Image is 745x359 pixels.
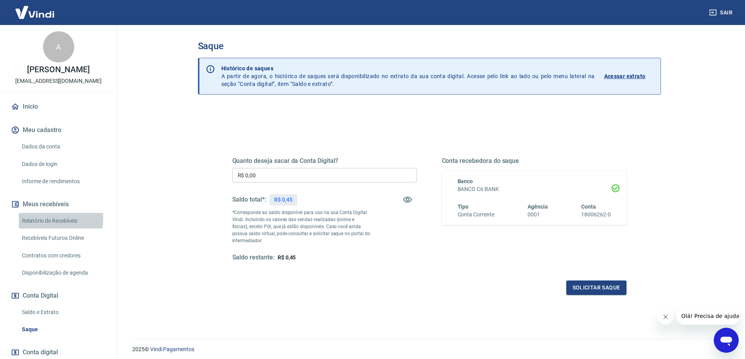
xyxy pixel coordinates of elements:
span: Tipo [458,204,469,210]
a: Saque [19,321,108,338]
p: A partir de agora, o histórico de saques será disponibilizado no extrato da sua conta digital. Ac... [221,64,595,88]
a: Disponibilização de agenda [19,265,108,281]
button: Conta Digital [9,287,108,304]
button: Sair [707,5,736,20]
iframe: Botão para abrir a janela de mensagens [714,328,739,353]
p: Acessar extrato [604,72,646,80]
p: *Corresponde ao saldo disponível para uso na sua Conta Digital Vindi. Incluindo os valores das ve... [232,209,371,244]
a: Início [9,98,108,115]
p: R$ 0,45 [274,196,293,204]
button: Meus recebíveis [9,196,108,213]
h6: 0001 [528,211,548,219]
span: Banco [458,178,473,184]
a: Acessar extrato [604,64,654,88]
a: Vindi Pagamentos [150,346,194,352]
a: Contratos com credores [19,248,108,264]
button: Meu cadastro [9,121,108,139]
p: 2025 © [132,345,726,354]
a: Relatório de Recebíveis [19,213,108,229]
span: Conta [581,204,596,210]
a: Recebíveis Futuros Online [19,230,108,246]
span: Agência [528,204,548,210]
p: [EMAIL_ADDRESS][DOMAIN_NAME] [15,77,102,85]
h5: Saldo total*: [232,196,266,204]
img: Vindi [9,0,60,24]
p: Histórico de saques [221,64,595,72]
a: Saldo e Extrato [19,304,108,320]
iframe: Fechar mensagem [658,309,673,325]
h5: Conta recebedora do saque [442,157,627,165]
h6: BANCO C6 BANK [458,185,611,193]
h6: 18006262-0 [581,211,611,219]
button: Solicitar saque [566,280,627,295]
h3: Saque [198,41,661,52]
h5: Quanto deseja sacar da Conta Digital? [232,157,417,165]
a: Dados da conta [19,139,108,155]
div: A [43,31,74,63]
span: R$ 0,45 [278,254,296,261]
iframe: Mensagem da empresa [677,307,739,325]
a: Informe de rendimentos [19,173,108,189]
span: Olá! Precisa de ajuda? [5,5,66,12]
a: Dados de login [19,156,108,172]
h5: Saldo restante: [232,254,275,262]
h6: Conta Corrente [458,211,494,219]
p: [PERSON_NAME] [27,66,90,74]
span: Conta digital [23,347,58,358]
